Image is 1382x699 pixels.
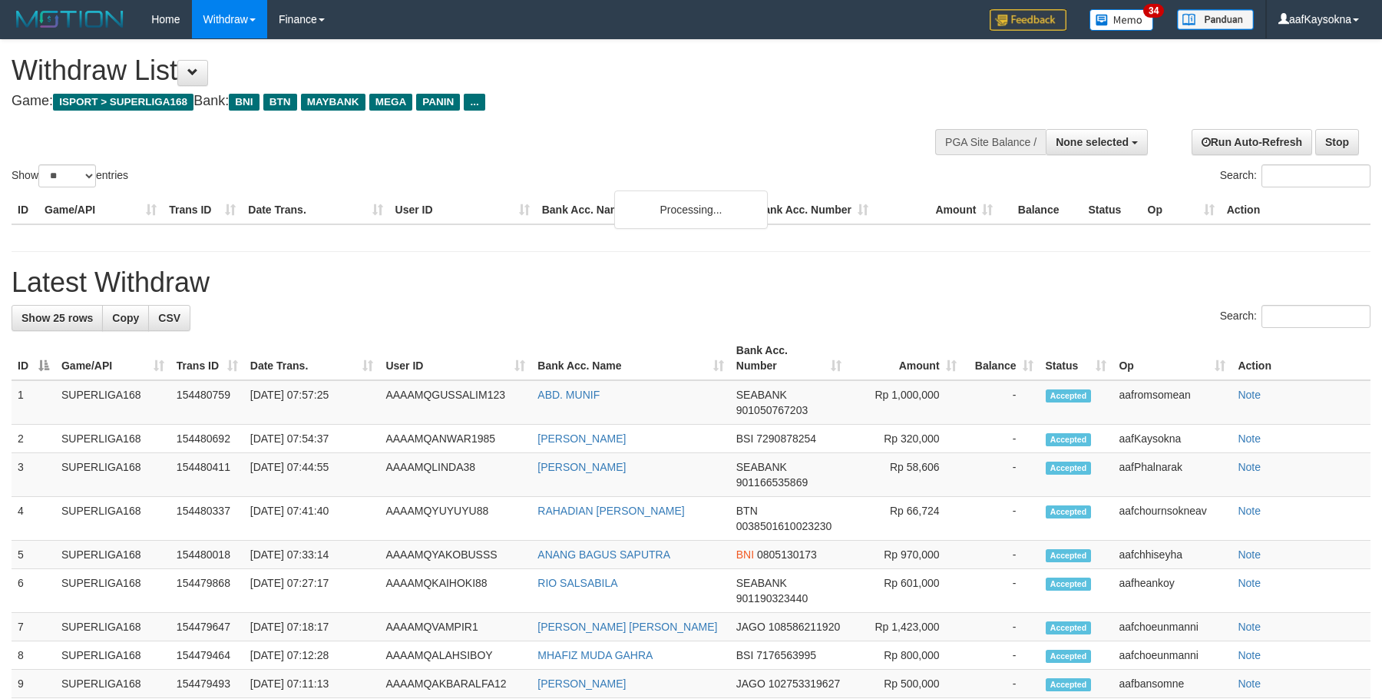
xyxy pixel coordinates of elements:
td: Rp 58,606 [848,453,963,497]
td: - [963,569,1040,613]
td: AAAAMQYUYUYU88 [379,497,531,541]
td: SUPERLIGA168 [55,497,170,541]
span: Accepted [1046,578,1092,591]
h1: Withdraw List [12,55,906,86]
th: User ID: activate to sort column ascending [379,336,531,380]
span: 34 [1143,4,1164,18]
a: [PERSON_NAME] [537,677,626,690]
td: - [963,541,1040,569]
td: Rp 320,000 [848,425,963,453]
td: Rp 1,000,000 [848,380,963,425]
td: aafPhalnarak [1113,453,1232,497]
span: Accepted [1046,650,1092,663]
span: JAGO [736,621,765,633]
th: Bank Acc. Name [536,196,750,224]
td: aafKaysokna [1113,425,1232,453]
td: - [963,453,1040,497]
td: AAAAMQGUSSALIM123 [379,380,531,425]
td: 154479493 [170,670,244,698]
td: [DATE] 07:54:37 [244,425,380,453]
a: Show 25 rows [12,305,103,331]
td: Rp 500,000 [848,670,963,698]
th: Trans ID: activate to sort column ascending [170,336,244,380]
input: Search: [1261,305,1370,328]
span: Copy 7290878254 to clipboard [756,432,816,445]
span: Accepted [1046,549,1092,562]
td: 5 [12,541,55,569]
span: Accepted [1046,462,1092,475]
td: 3 [12,453,55,497]
td: AAAAMQYAKOBUSSS [379,541,531,569]
td: aafbansomne [1113,670,1232,698]
span: Copy 102753319627 to clipboard [769,677,840,690]
span: Accepted [1046,678,1092,691]
img: MOTION_logo.png [12,8,128,31]
th: Status [1082,196,1141,224]
h4: Game: Bank: [12,94,906,109]
th: Game/API: activate to sort column ascending [55,336,170,380]
a: [PERSON_NAME] [PERSON_NAME] [537,621,717,633]
span: Copy [112,312,139,324]
span: Copy 901050767203 to clipboard [736,404,808,416]
input: Search: [1261,164,1370,187]
th: Amount: activate to sort column ascending [848,336,963,380]
td: aafchoeunmanni [1113,613,1232,641]
td: [DATE] 07:44:55 [244,453,380,497]
td: Rp 800,000 [848,641,963,670]
label: Search: [1220,164,1370,187]
span: JAGO [736,677,765,690]
td: 154479464 [170,641,244,670]
td: 6 [12,569,55,613]
span: Accepted [1046,505,1092,518]
td: - [963,497,1040,541]
td: [DATE] 07:27:17 [244,569,380,613]
span: PANIN [416,94,460,111]
span: Copy 0038501610023230 to clipboard [736,520,832,532]
label: Search: [1220,305,1370,328]
th: Bank Acc. Number [750,196,874,224]
th: Balance [999,196,1082,224]
td: [DATE] 07:12:28 [244,641,380,670]
td: Rp 1,423,000 [848,613,963,641]
a: RIO SALSABILA [537,577,617,589]
td: SUPERLIGA168 [55,670,170,698]
td: 154480018 [170,541,244,569]
td: 9 [12,670,55,698]
td: [DATE] 07:33:14 [244,541,380,569]
a: ABD. MUNIF [537,389,600,401]
td: Rp 601,000 [848,569,963,613]
td: AAAAMQLINDA38 [379,453,531,497]
th: Date Trans. [242,196,388,224]
td: - [963,425,1040,453]
th: Amount [874,196,999,224]
span: Show 25 rows [21,312,93,324]
td: 1 [12,380,55,425]
td: AAAAMQANWAR1985 [379,425,531,453]
td: 154479647 [170,613,244,641]
td: - [963,641,1040,670]
span: SEABANK [736,577,787,589]
span: ... [464,94,484,111]
a: Note [1238,432,1261,445]
td: 8 [12,641,55,670]
td: [DATE] 07:57:25 [244,380,380,425]
th: Trans ID [163,196,242,224]
th: Op: activate to sort column ascending [1113,336,1232,380]
a: [PERSON_NAME] [537,432,626,445]
td: 2 [12,425,55,453]
span: Copy 0805130173 to clipboard [757,548,817,561]
span: Accepted [1046,389,1092,403]
span: MAYBANK [301,94,365,111]
a: [PERSON_NAME] [537,461,626,473]
a: CSV [148,305,190,331]
th: Date Trans.: activate to sort column ascending [244,336,380,380]
td: aafchoeunmanni [1113,641,1232,670]
td: 154479868 [170,569,244,613]
a: Copy [102,305,149,331]
select: Showentries [38,164,96,187]
td: Rp 66,724 [848,497,963,541]
a: Note [1238,389,1261,401]
td: SUPERLIGA168 [55,641,170,670]
td: AAAAMQVAMPIR1 [379,613,531,641]
td: aafchournsokneav [1113,497,1232,541]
